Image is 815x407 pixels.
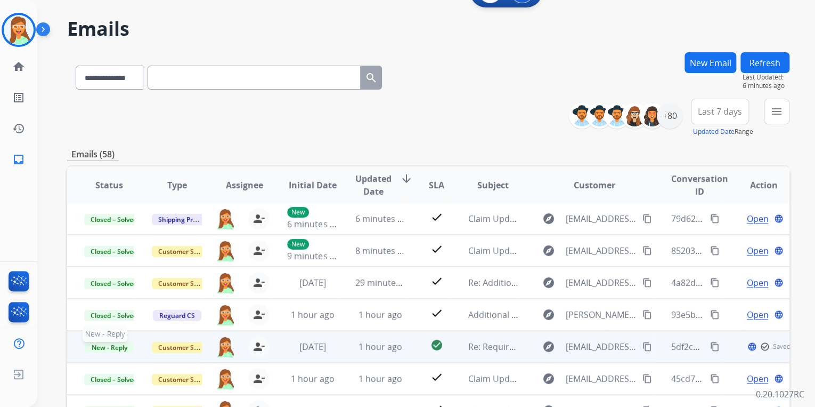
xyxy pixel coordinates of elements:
span: Re: Required Photos [468,341,550,353]
span: Customer Support [152,246,221,257]
img: agent-avatar [215,368,235,389]
img: agent-avatar [215,208,235,229]
img: agent-avatar [215,272,235,293]
span: Updated Date [355,172,392,198]
button: New Email [684,52,736,73]
span: Closed – Solved [84,310,143,321]
span: 29 minutes ago [355,277,417,289]
span: Additional Information [468,309,559,321]
span: Customer Support [152,374,221,385]
mat-icon: check [430,307,443,320]
mat-icon: history [12,122,25,135]
mat-icon: content_copy [642,278,652,288]
mat-icon: check [430,243,443,256]
span: [EMAIL_ADDRESS][DOMAIN_NAME] [565,340,636,353]
span: 1 hour ago [290,373,334,385]
mat-icon: person_remove [252,244,265,257]
th: Action [722,166,789,204]
mat-icon: check [430,371,443,384]
h2: Emails [67,18,789,39]
span: [EMAIL_ADDRESS][DOMAIN_NAME] [565,212,636,225]
span: 6 minutes ago [287,218,344,230]
span: Reguard CS [153,310,201,321]
span: 6 minutes ago [355,213,412,225]
p: 0.20.1027RC [756,388,804,401]
mat-icon: content_copy [710,374,720,384]
button: Updated Date [693,127,735,136]
p: New [287,207,309,218]
span: Customer Support [152,342,221,353]
span: [DATE] [299,277,325,289]
img: agent-avatar [215,336,235,357]
span: Status [95,179,123,191]
mat-icon: language [774,214,784,224]
span: Re: Additional Information [468,277,573,289]
span: [EMAIL_ADDRESS][DOMAIN_NAME] [565,276,636,289]
span: Assignee [226,179,263,191]
button: Refresh [740,52,789,73]
mat-icon: explore [542,340,555,353]
img: agent-avatar [215,240,235,261]
span: Saved [772,342,790,351]
mat-icon: language [774,374,784,384]
mat-icon: content_copy [710,310,720,320]
span: 1 hour ago [358,309,402,321]
span: [PERSON_NAME][EMAIL_ADDRESS][DOMAIN_NAME] [565,308,636,321]
span: Claim Update [468,213,522,225]
span: Closed – Solved [84,214,143,225]
mat-icon: home [12,60,25,73]
span: New - Reply [83,326,127,342]
mat-icon: explore [542,372,555,385]
mat-icon: arrow_downward [400,172,413,185]
span: Claim Update [468,245,522,257]
span: Last 7 days [698,109,742,114]
p: New [287,239,309,250]
span: Initial Date [288,179,336,191]
span: 1 hour ago [358,373,402,385]
span: Shipping Protection [152,214,225,225]
button: Last 7 days [691,99,749,124]
mat-icon: explore [542,244,555,257]
img: agent-avatar [215,304,235,325]
span: Subject [477,179,509,191]
span: Open [746,244,768,257]
mat-icon: explore [542,276,555,289]
span: Last Updated: [743,73,789,82]
span: [EMAIL_ADDRESS][DOMAIN_NAME] [565,244,636,257]
span: Open [746,276,768,289]
span: Conversation ID [671,172,728,198]
mat-icon: content_copy [642,246,652,256]
span: Open [746,308,768,321]
span: 1 hour ago [358,341,402,353]
mat-icon: list_alt [12,91,25,104]
span: 8 minutes ago [355,245,412,257]
span: [DATE] [299,341,325,353]
mat-icon: check [430,275,443,288]
span: New - Reply [85,342,134,353]
mat-icon: content_copy [710,342,720,352]
p: Emails (58) [67,148,119,161]
mat-icon: menu [770,105,783,118]
mat-icon: person_remove [252,276,265,289]
mat-icon: language [774,246,784,256]
span: Customer Support [152,278,221,289]
mat-icon: person_remove [252,372,265,385]
span: 1 hour ago [290,309,334,321]
span: 9 minutes ago [287,250,344,262]
mat-icon: language [774,310,784,320]
div: +80 [657,103,682,129]
span: [EMAIL_ADDRESS][DOMAIN_NAME] [565,372,636,385]
span: Closed – Solved [84,278,143,289]
span: Range [693,127,753,136]
mat-icon: content_copy [642,214,652,224]
mat-icon: person_remove [252,212,265,225]
span: Type [167,179,187,191]
mat-icon: inbox [12,153,25,166]
span: Open [746,372,768,385]
mat-icon: check_circle_outline [760,342,770,352]
span: Customer [574,179,615,191]
mat-icon: content_copy [642,374,652,384]
span: Claim Update [468,373,522,385]
mat-icon: content_copy [642,310,652,320]
mat-icon: search [365,71,378,84]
